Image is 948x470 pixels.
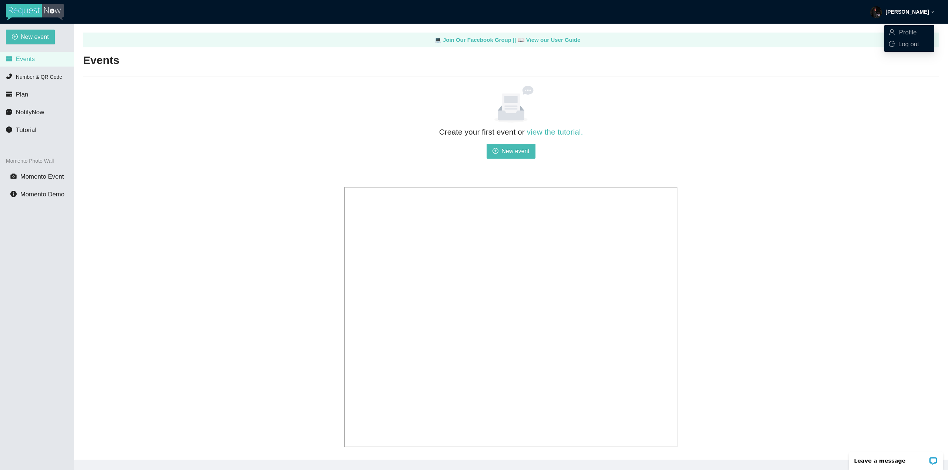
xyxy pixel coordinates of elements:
a: laptop Join Our Facebook Group || [434,37,518,43]
span: logout [889,41,895,47]
span: New event [501,146,530,156]
span: Events [16,55,35,62]
span: Number & QR Code [16,74,62,80]
span: Tutorial [16,126,36,133]
iframe: LiveChat chat widget [844,447,948,470]
span: message [6,109,12,115]
span: laptop [434,37,441,43]
span: Log out [898,41,919,48]
span: NotifyNow [16,109,44,116]
span: down [931,10,935,14]
button: plus-circleNew event [487,144,535,159]
img: ACg8ocJH-iUVdjDZ4qTbeqX8M3BpFV5Z8gMcwHGJzavhbCDYvqI1eRc=s96-c [870,6,882,18]
a: view the tutorial. [527,128,583,136]
span: credit-card [6,91,12,97]
span: camera [10,173,17,179]
span: info-circle [6,126,12,133]
span: laptop [518,37,525,43]
span: New event [21,32,49,41]
span: info-circle [10,191,17,197]
span: Momento Event [20,173,64,180]
span: calendar [6,55,12,62]
img: RequestNow [6,4,64,21]
button: plus-circleNew event [6,30,55,44]
span: plus-circle [493,148,498,155]
span: plus-circle [12,34,18,41]
span: user [889,29,895,35]
span: Momento Demo [20,191,64,198]
span: phone [6,73,12,80]
h2: Create your first event or [344,126,678,138]
strong: [PERSON_NAME] [886,9,929,15]
h2: Events [83,53,119,68]
a: laptop View our User Guide [518,37,581,43]
span: Plan [16,91,29,98]
span: Profile [899,29,917,36]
